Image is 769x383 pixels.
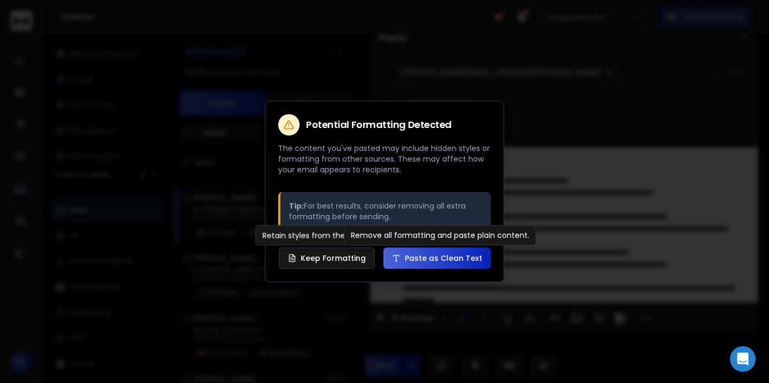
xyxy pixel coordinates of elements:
[730,346,756,372] div: Open Intercom Messenger
[255,225,410,245] div: Retain styles from the original source.
[289,201,482,222] p: For best results, consider removing all extra formatting before sending.
[278,143,491,175] p: The content you've pasted may include hidden styles or formatting from other sources. These may a...
[383,248,491,269] button: Paste as Clean Text
[306,120,452,130] h2: Potential Formatting Detected
[344,225,536,245] div: Remove all formatting and paste plain content.
[279,248,375,269] button: Keep Formatting
[289,201,304,211] strong: Tip:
